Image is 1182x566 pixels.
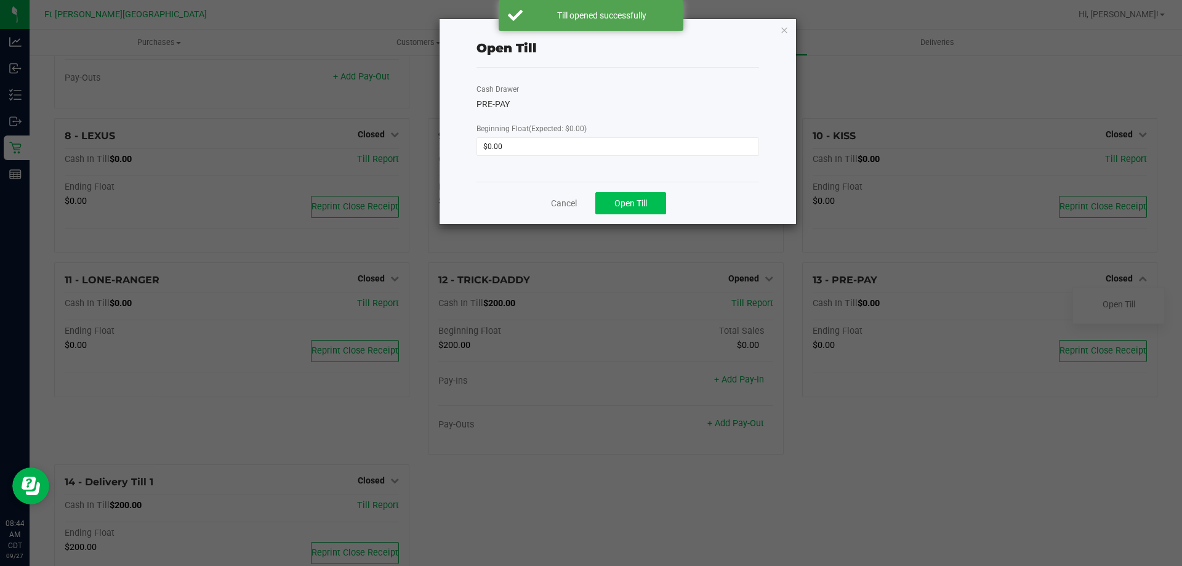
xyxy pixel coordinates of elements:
label: Cash Drawer [476,84,519,95]
div: Till opened successfully [529,9,674,22]
span: (Expected: $0.00) [529,124,587,133]
span: Beginning Float [476,124,587,133]
iframe: Resource center [12,467,49,504]
span: Open Till [614,198,647,208]
button: Open Till [595,192,666,214]
div: Open Till [476,39,537,57]
a: Cancel [551,197,577,210]
div: PRE-PAY [476,98,759,111]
